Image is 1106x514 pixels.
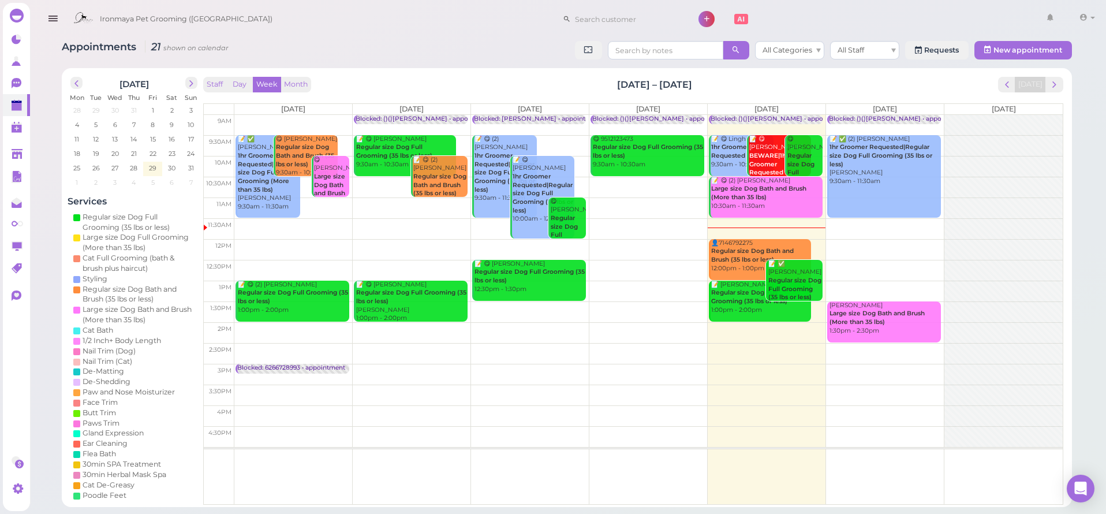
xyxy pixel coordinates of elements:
span: 7 [131,120,137,130]
button: [DATE] [1015,77,1046,92]
span: Thu [128,94,140,102]
b: Large size Dog Bath and Brush (More than 35 lbs) [830,310,925,326]
span: 6 [112,120,118,130]
b: Regular size Dog Full Grooming (35 lbs or less) [787,152,819,202]
span: 14 [129,134,138,144]
div: 📝 ✅ (2) [PERSON_NAME] [PERSON_NAME] 9:30am - 11:30am [829,135,941,186]
span: 11am [216,200,231,208]
span: 2pm [218,325,231,333]
span: 30 [110,105,120,116]
small: shown on calendar [163,44,229,52]
div: 📝 😋 [PERSON_NAME] 10:00am - 12:00pm [512,156,574,224]
span: 11:30am [208,221,231,229]
span: 1 [151,105,155,116]
div: Blocked: [PERSON_NAME] • appointment [474,115,601,124]
div: 😋 [PERSON_NAME] 9:30am - 10:30am [275,135,338,177]
span: 26 [91,163,101,173]
div: De-Matting [83,366,124,377]
span: 8 [150,120,156,130]
div: Regular size Dog Bath and Brush (35 lbs or less) [83,284,195,305]
span: 5 [93,120,99,130]
span: 12:30pm [207,263,231,270]
span: 27 [110,163,119,173]
span: 3pm [218,367,231,374]
span: Sun [185,94,197,102]
div: Paw and Nose Moisturizer [83,387,175,397]
span: 13 [111,134,119,144]
div: 📝 ✅ [PERSON_NAME] 12:30pm - 1:30pm [768,260,823,311]
div: Poodle Feet [83,490,126,501]
span: Sat [166,94,177,102]
span: 7 [188,177,194,188]
input: Search by notes [608,41,723,59]
button: next [1045,77,1063,92]
button: next [185,77,197,89]
span: 18 [73,148,81,159]
div: 1/2 Inch+ Body Length [83,336,161,346]
b: Regular size Dog Full Grooming (35 lbs or less) [593,143,703,159]
span: [DATE] [636,105,660,113]
span: Mon [70,94,84,102]
span: 9:30am [209,138,231,146]
div: Butt Trim [83,408,116,418]
div: 📝 😋 (2) [PERSON_NAME] 1:00pm - 2:00pm [237,281,349,315]
b: 1hr Groomer Requested|Regular size Dog Full Grooming (35 lbs or less) [513,173,573,214]
b: BEWARE|1hr Groomer Requested [749,152,789,176]
div: Cat De-Greasy [83,480,134,490]
span: 3:30pm [209,388,231,395]
div: Blocked: ()()[PERSON_NAME] • appointment [356,115,492,124]
span: 22 [148,148,158,159]
div: 📝 [PERSON_NAME] 1:00pm - 2:00pm [711,281,811,315]
div: Large size Dog Bath and Brush (More than 35 lbs) [83,304,195,325]
div: Ear Cleaning [83,438,128,449]
b: Regular size Dog Full Grooming (35 lbs or less) [551,214,582,264]
span: 28 [72,105,82,116]
b: Regular size Dog Bath and Brush (35 lbs or less) [711,247,794,263]
div: Blocked: ()()[PERSON_NAME] • appointment [829,115,966,124]
span: 10 [186,120,195,130]
span: Ironmaya Pet Grooming ([GEOGRAPHIC_DATA]) [100,3,272,35]
div: [PERSON_NAME] 1:30pm - 2:30pm [829,301,941,336]
span: 12pm [215,242,231,249]
button: Week [253,77,281,92]
span: 10am [215,159,231,166]
button: Day [226,77,253,92]
div: 📝 😋 (2) [PERSON_NAME] 9:30am - 11:30am [474,135,536,203]
span: New appointment [993,46,1062,54]
input: Search customer [571,10,683,28]
span: All Staff [838,46,864,54]
a: Requests [905,41,969,59]
div: Blocked: ()()[PERSON_NAME] • appointment [592,115,729,124]
div: Regular size Dog Full Grooming (35 lbs or less) [83,212,195,233]
b: 1hr Groomer Requested|Regular size Dog Full Grooming (35 lbs or less) [474,152,535,193]
div: Large size Dog Full Grooming (More than 35 lbs) [83,232,195,253]
b: Regular size Dog Full Grooming (35 lbs or less) [356,143,432,159]
b: Regular size Dog Bath and Brush (35 lbs or less) [276,143,334,167]
div: Paws Trim [83,418,119,429]
b: Regular size Dog Full Grooming (35 lbs or less) [238,289,348,305]
b: Large size Dog Bath and Brush (More than 35 lbs) [314,173,348,214]
b: 1hr Groomer Requested|Large size Dog Full Grooming (More than 35 lbs) [238,152,291,193]
span: Appointments [62,40,139,53]
span: 3 [112,177,118,188]
button: New appointment [974,41,1072,59]
div: Open Intercom Messenger [1067,475,1094,502]
span: 1pm [219,284,231,291]
span: 29 [91,105,101,116]
button: Month [281,77,311,92]
div: Styling [83,274,107,284]
h4: Services [68,196,200,207]
span: 21 [130,148,138,159]
div: 😋 9512123473 9:30am - 10:30am [592,135,704,169]
span: 17 [187,134,195,144]
div: Cat Bath [83,325,113,336]
b: Large size Dog Bath and Brush (More than 35 lbs) [711,185,806,201]
span: 11 [73,134,80,144]
b: Regular size Dog Bath and Brush (35 lbs or less) [413,173,466,197]
div: 📝 😋 [PERSON_NAME] 9:30am - 10:30am [749,135,811,186]
span: 30 [167,163,177,173]
span: 2 [93,177,99,188]
div: Nail Trim (Cat) [83,356,132,367]
div: Face Trim [83,397,118,408]
button: prev [70,77,83,89]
